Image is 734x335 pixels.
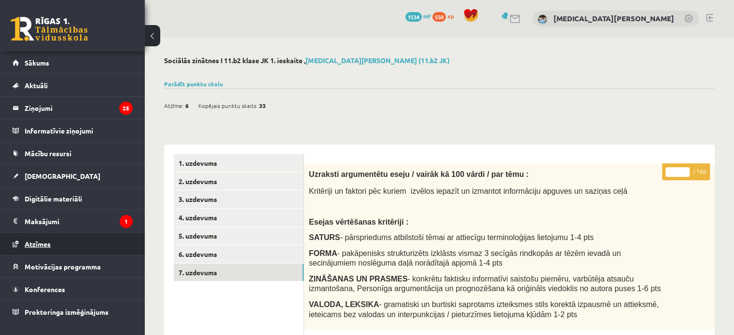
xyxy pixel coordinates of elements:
[423,12,431,20] span: mP
[554,13,674,23] a: [MEDICAL_DATA][PERSON_NAME]
[13,97,133,119] a: Ziņojumi25
[25,262,101,271] span: Motivācijas programma
[309,218,408,226] span: Esejas vērtēšanas kritēriji :
[309,249,337,257] strong: FORMA
[309,233,594,241] span: - pārspriedums atbilstoši tēmai ar attiecīgu terminoloģijas lietojumu 1-4 pts
[305,56,450,65] a: [MEDICAL_DATA][PERSON_NAME] (11.b2 JK)
[25,210,133,232] legend: Maksājumi
[174,173,304,190] a: 2. uzdevums
[13,188,133,210] a: Digitālie materiāli
[25,308,109,316] span: Proktoringa izmēģinājums
[119,102,133,115] i: 25
[309,233,340,241] strong: SATURS
[447,12,454,20] span: xp
[174,227,304,245] a: 5. uzdevums
[309,275,407,283] strong: ZINĀŠANAS UN PRASMES
[174,190,304,208] a: 3. uzdevums
[25,194,82,203] span: Digitālie materiāli
[25,120,133,142] legend: Informatīvie ziņojumi
[25,240,51,248] span: Atzīmes
[662,163,710,180] p: / 16p
[10,10,390,70] body: Визуальный текстовый редактор, wiswyg-editor-user-answer-47433993483900
[309,249,621,268] span: - pakāpenisks strukturizēts izklāsts vismaz 3 secīgās rindkopās ar tēzēm ievadā un secinājumiem n...
[13,301,133,323] a: Proktoringa izmēģinājums
[13,165,133,187] a: [DEMOGRAPHIC_DATA]
[13,74,133,96] a: Aktuāli
[13,142,133,164] a: Mācību resursi
[25,149,71,158] span: Mācību resursi
[164,56,715,65] h2: Sociālās zinātnes I 11.b2 klase JK 1. ieskaite ,
[13,255,133,278] a: Motivācijas programma
[174,245,304,263] a: 6. uzdevums
[11,17,88,41] a: Rīgas 1. Tālmācības vidusskola
[164,98,184,113] span: Atzīme:
[432,12,458,20] a: 550 xp
[405,12,422,22] span: 1534
[309,300,659,319] span: - gramatiski un burtiski saprotams izteiksmes stils korektā izpausmē un attieksmē, ieteicams bez ...
[174,154,304,172] a: 1. uzdevums
[198,98,258,113] span: Kopējais punktu skaits:
[174,209,304,227] a: 4. uzdevums
[25,97,133,119] legend: Ziņojumi
[164,80,223,88] a: Parādīt punktu skalu
[259,98,266,113] span: 33
[185,98,189,113] span: 6
[25,172,100,180] span: [DEMOGRAPHIC_DATA]
[309,275,661,293] span: - konkrētu faktisku informatīvi saistošu piemēru, varbūtēja atsauču izmantošana, Personīga argume...
[120,215,133,228] i: 1
[432,12,446,22] span: 550
[25,58,49,67] span: Sākums
[309,170,528,178] span: Uzraksti argumentētu eseju / vairāk kā 100 vārdi / par tēmu :
[13,52,133,74] a: Sākums
[13,278,133,300] a: Konferences
[25,285,65,294] span: Konferences
[538,14,547,24] img: Nikita Kokorevs
[174,264,304,281] a: 7. uzdevums
[25,81,48,90] span: Aktuāli
[309,300,379,308] strong: VALODA, LEKSIKA
[309,187,627,195] span: Kritēriji un faktori pēc kuriem izvēlos iepazīt un izmantot informāciju apguves un saziņas ceļā
[13,233,133,255] a: Atzīmes
[13,210,133,232] a: Maksājumi1
[13,120,133,142] a: Informatīvie ziņojumi
[405,12,431,20] a: 1534 mP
